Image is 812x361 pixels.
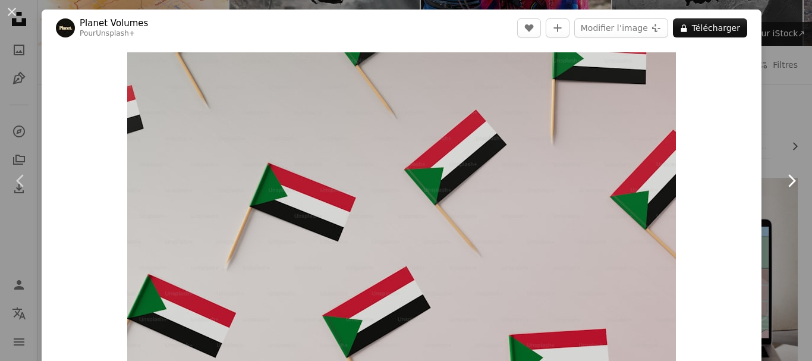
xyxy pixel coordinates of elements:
[96,29,135,37] a: Unsplash+
[546,18,569,37] button: Ajouter à la collection
[673,18,747,37] button: Télécharger
[770,124,812,238] a: Suivant
[574,18,668,37] button: Modifier l’image
[80,17,148,29] a: Planet Volumes
[517,18,541,37] button: J’aime
[80,29,148,39] div: Pour
[56,18,75,37] img: Accéder au profil de Planet Volumes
